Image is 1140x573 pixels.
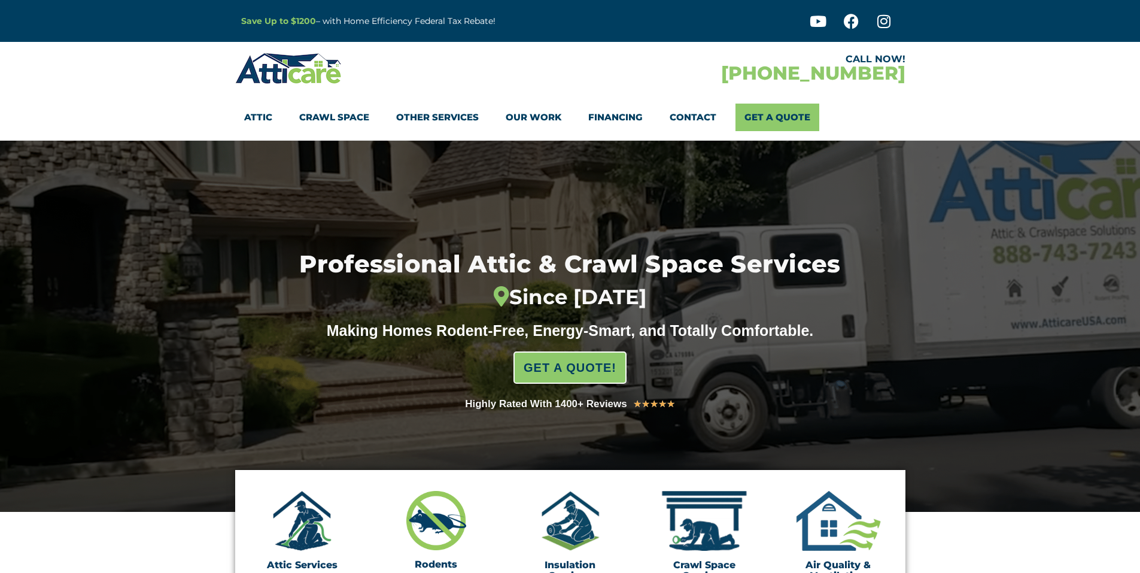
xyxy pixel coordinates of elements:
[415,559,457,570] a: Rodents
[244,285,896,310] div: Since [DATE]
[396,104,479,131] a: Other Services
[506,104,561,131] a: Our Work
[267,559,338,571] a: Attic Services
[650,396,658,412] i: ★
[513,351,627,384] a: GET A QUOTE!
[633,396,675,412] div: 5/5
[670,104,716,131] a: Contact
[304,322,837,339] div: Making Homes Rodent-Free, Energy-Smart, and Totally Comfortable.
[244,252,896,310] h1: Professional Attic & Crawl Space Services
[570,54,905,64] div: CALL NOW!
[633,396,642,412] i: ★
[244,104,896,131] nav: Menu
[244,104,272,131] a: Attic
[642,396,650,412] i: ★
[299,104,369,131] a: Crawl Space
[241,16,316,26] a: Save Up to $1200
[735,104,819,131] a: Get A Quote
[524,356,616,380] span: GET A QUOTE!
[667,396,675,412] i: ★
[658,396,667,412] i: ★
[241,14,629,28] p: – with Home Efficiency Federal Tax Rebate!
[465,396,627,413] div: Highly Rated With 1400+ Reviews
[588,104,643,131] a: Financing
